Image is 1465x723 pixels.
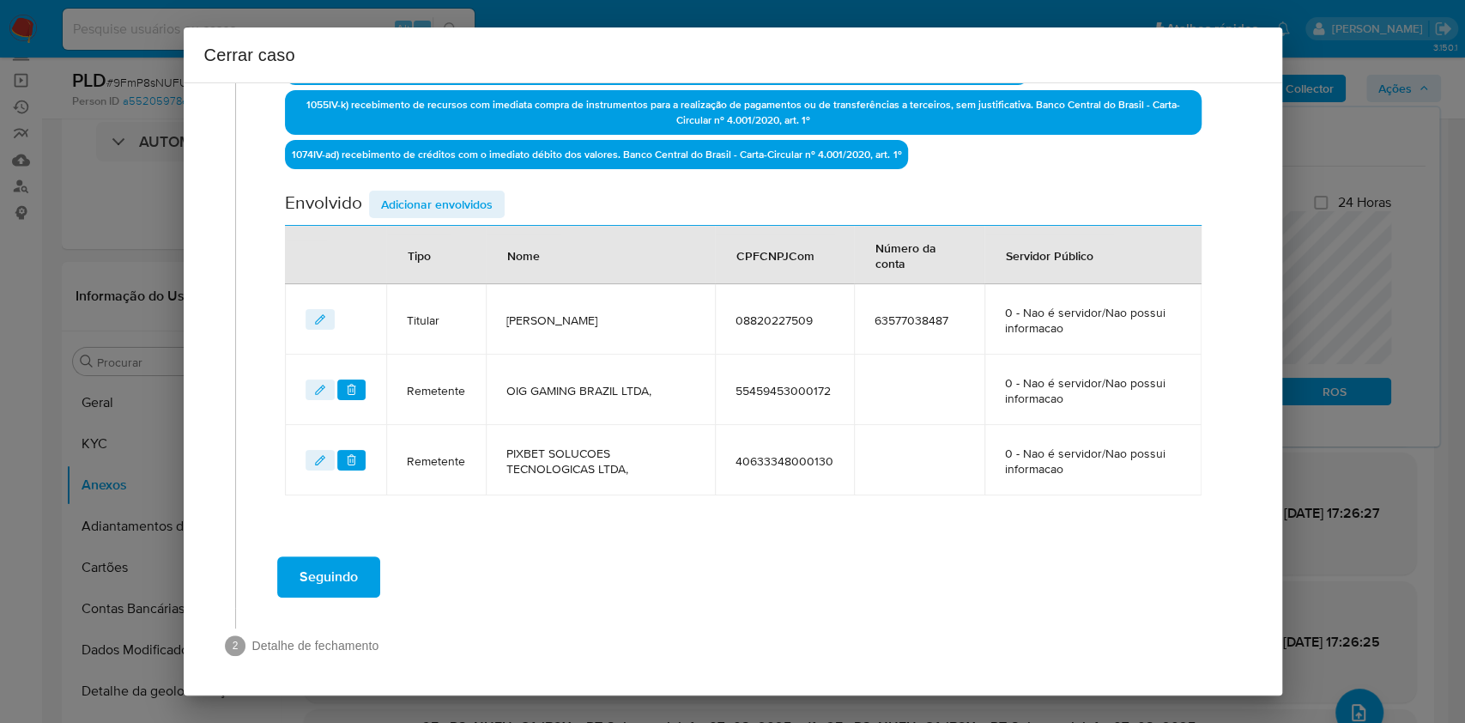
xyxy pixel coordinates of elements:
span: Titular [407,313,465,328]
span: 0 - Nao é servidor/Nao possui informacao [1005,375,1181,406]
h2: Envolvido [285,191,362,218]
td: ServPub [984,355,1202,425]
span: PIXBET SOLUCOES TECNOLOGICAS LTDA, [506,446,693,477]
p: 1074 IV-ad) recebimento de créditos com o imediato débito dos valores. Banco Central do Brasil - ... [285,140,908,169]
button: editEnvolvido [306,309,335,330]
div: CPFCNPJCom [716,234,835,276]
span: 40633348000130 [736,453,833,469]
td: NumConta [854,425,984,495]
h2: Cerrar caso [204,41,1262,69]
td: NumConta [854,355,984,425]
span: Remetente [407,453,465,469]
p: 1055 IV-k) recebimento de recursos com imediata compra de instrumentos para a realização de pagam... [285,90,1201,135]
div: Tipo [387,234,451,276]
span: Seguindo [300,558,358,596]
td: CPFCNPJEnv [715,284,854,355]
td: NmEnv [486,355,714,425]
span: Adicionar envolvidos [381,192,493,216]
div: Nome [487,234,560,276]
text: 2 [232,640,238,652]
span: 08820227509 [736,313,833,328]
span: 55459453000172 [736,383,833,398]
td: ServPub [984,425,1202,495]
button: editEnvolvido [306,450,335,471]
span: [PERSON_NAME] [506,313,693,328]
td: NumConta [854,284,984,355]
button: deleteEnvolvido [337,450,366,471]
div: Número da conta [855,227,984,283]
td: ServPub [984,284,1202,355]
span: OIG GAMING BRAZIL LTDA, [506,383,693,398]
span: Detalhe de fechamento [252,637,1241,654]
span: Remetente [407,383,465,398]
button: deleteEnvolvido [337,380,366,400]
td: CPFCNPJEnv [715,355,854,425]
span: 0 - Nao é servidor/Nao possui informacao [1005,446,1181,477]
span: 0 - Nao é servidor/Nao possui informacao [1005,305,1181,336]
td: CPFCNPJEnv [715,425,854,495]
td: NmEnv [486,284,714,355]
button: Seguindo [277,556,380,598]
div: Servidor Público [985,234,1114,276]
span: 63577038487 [875,313,964,328]
button: editEnvolvido [306,380,335,400]
button: addEnvolvido [369,191,505,218]
td: NmEnv [486,425,714,495]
